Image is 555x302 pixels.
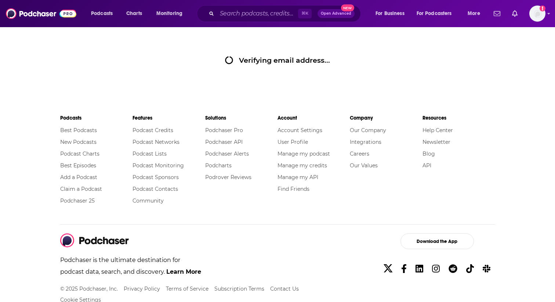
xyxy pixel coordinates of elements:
[60,127,97,134] a: Best Podcasts
[277,162,327,169] a: Manage my credits
[350,139,381,145] a: Integrations
[133,150,167,157] a: Podcast Lists
[133,174,179,181] a: Podcast Sponsors
[422,139,450,145] a: Newsletter
[133,112,205,124] li: Features
[60,186,102,192] a: Claim a Podcast
[379,233,495,249] a: Download the App
[270,285,299,292] a: Contact Us
[86,8,122,19] button: open menu
[350,150,369,157] a: Careers
[462,8,489,19] button: open menu
[60,254,202,284] p: Podchaser is the ultimate destination for podcast data, search, and discovery.
[133,197,164,204] a: Community
[60,174,97,181] a: Add a Podcast
[60,197,95,204] a: Podchaser 25
[509,7,520,20] a: Show notifications dropdown
[156,8,182,19] span: Monitoring
[133,186,178,192] a: Podcast Contacts
[376,8,405,19] span: For Business
[341,4,354,11] span: New
[60,162,96,169] a: Best Episodes
[121,8,146,19] a: Charts
[277,150,330,157] a: Manage my podcast
[298,9,312,18] span: ⌘ K
[468,8,480,19] span: More
[133,127,173,134] a: Podcast Credits
[124,285,160,292] a: Privacy Policy
[133,139,179,145] a: Podcast Networks
[321,12,351,15] span: Open Advanced
[480,261,493,277] a: Slack
[429,261,443,277] a: Instagram
[422,127,453,134] a: Help Center
[350,127,386,134] a: Our Company
[60,233,129,247] img: Podchaser - Follow, Share and Rate Podcasts
[277,174,318,181] a: Manage my API
[166,268,201,275] a: Learn More
[529,6,545,22] span: Logged in as agarland1
[350,112,422,124] li: Company
[205,174,251,181] a: Podrover Reviews
[463,261,477,277] a: TikTok
[133,162,184,169] a: Podcast Monitoring
[370,8,414,19] button: open menu
[205,127,243,134] a: Podchaser Pro
[412,8,462,19] button: open menu
[529,6,545,22] img: User Profile
[151,8,192,19] button: open menu
[277,186,309,192] a: Find Friends
[318,9,355,18] button: Open AdvancedNew
[491,7,503,20] a: Show notifications dropdown
[540,6,545,11] svg: Add a profile image
[60,284,118,294] li: © 2025 Podchaser, Inc.
[166,285,208,292] a: Terms of Service
[60,112,133,124] li: Podcasts
[60,139,97,145] a: New Podcasts
[446,261,460,277] a: Reddit
[400,233,474,249] button: Download the App
[214,285,264,292] a: Subscription Terms
[91,8,113,19] span: Podcasts
[205,112,277,124] li: Solutions
[422,162,431,169] a: API
[205,150,249,157] a: Podchaser Alerts
[225,56,330,65] div: Verifying email address...
[126,8,142,19] span: Charts
[350,162,378,169] a: Our Values
[277,127,322,134] a: Account Settings
[417,8,452,19] span: For Podcasters
[277,139,308,145] a: User Profile
[217,8,298,19] input: Search podcasts, credits, & more...
[422,150,435,157] a: Blog
[277,112,350,124] li: Account
[205,162,232,169] a: Podcharts
[413,261,426,277] a: Linkedin
[529,6,545,22] button: Show profile menu
[204,5,368,22] div: Search podcasts, credits, & more...
[398,261,410,277] a: Facebook
[381,261,395,277] a: X/Twitter
[6,7,76,21] img: Podchaser - Follow, Share and Rate Podcasts
[422,112,495,124] li: Resources
[205,139,243,145] a: Podchaser API
[60,150,99,157] a: Podcast Charts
